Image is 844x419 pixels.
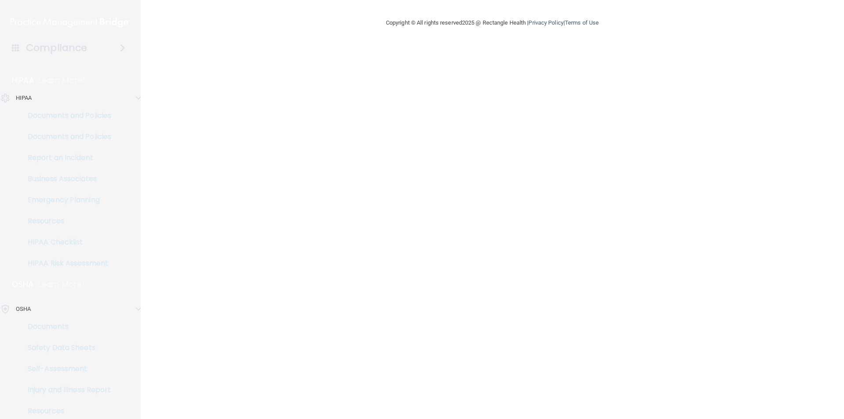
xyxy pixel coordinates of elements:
[12,75,34,86] p: HIPAA
[6,407,126,415] p: Resources
[38,279,85,290] p: Learn More!
[6,153,126,162] p: Report an Incident
[6,238,126,247] p: HIPAA Checklist
[11,14,130,31] img: PMB logo
[6,132,126,141] p: Documents and Policies
[6,217,126,226] p: Resources
[39,75,85,86] p: Learn More!
[16,304,31,314] p: OSHA
[12,279,34,290] p: OSHA
[6,343,126,352] p: Safety Data Sheets
[332,9,653,37] div: Copyright © All rights reserved 2025 @ Rectangle Health | |
[6,259,126,268] p: HIPAA Risk Assessment
[528,19,563,26] a: Privacy Policy
[6,175,126,183] p: Business Associates
[6,111,126,120] p: Documents and Policies
[16,93,32,103] p: HIPAA
[6,364,126,373] p: Self-Assessment
[6,196,126,204] p: Emergency Planning
[565,19,599,26] a: Terms of Use
[6,386,126,394] p: Injury and Illness Report
[6,322,126,331] p: Documents
[26,42,87,54] h4: Compliance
